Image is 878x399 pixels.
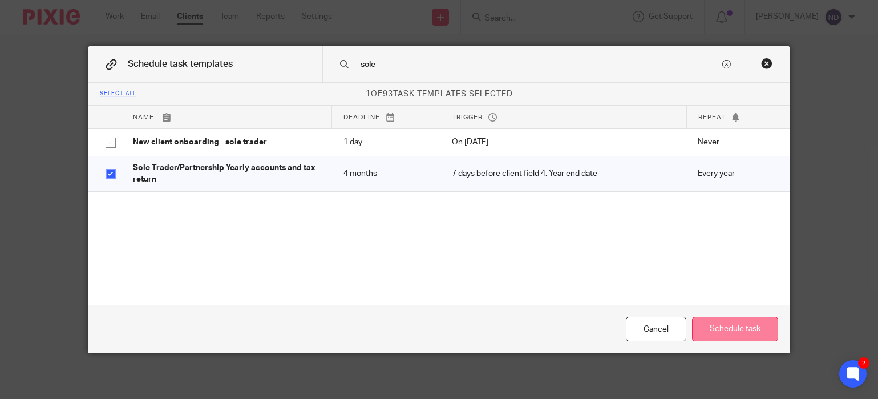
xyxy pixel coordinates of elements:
[452,136,675,148] p: On [DATE]
[452,112,675,122] p: Trigger
[359,58,720,71] input: Search task templates...
[133,162,321,186] p: Sole Trader/Partnership Yearly accounts and tax return
[761,58,772,69] div: Close this dialog window
[366,90,371,98] span: 1
[88,88,790,100] p: of task templates selected
[626,317,686,341] div: Cancel
[698,168,772,179] p: Every year
[858,357,869,369] div: 2
[698,112,772,122] p: Repeat
[343,112,428,122] p: Deadline
[133,114,154,120] span: Name
[128,59,233,68] span: Schedule task templates
[100,91,136,98] div: Select all
[343,168,429,179] p: 4 months
[452,168,675,179] p: 7 days before client field 4. Year end date
[133,136,321,148] p: New client onboarding - sole trader
[383,90,393,98] span: 93
[698,136,772,148] p: Never
[692,317,778,341] button: Schedule task
[343,136,429,148] p: 1 day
